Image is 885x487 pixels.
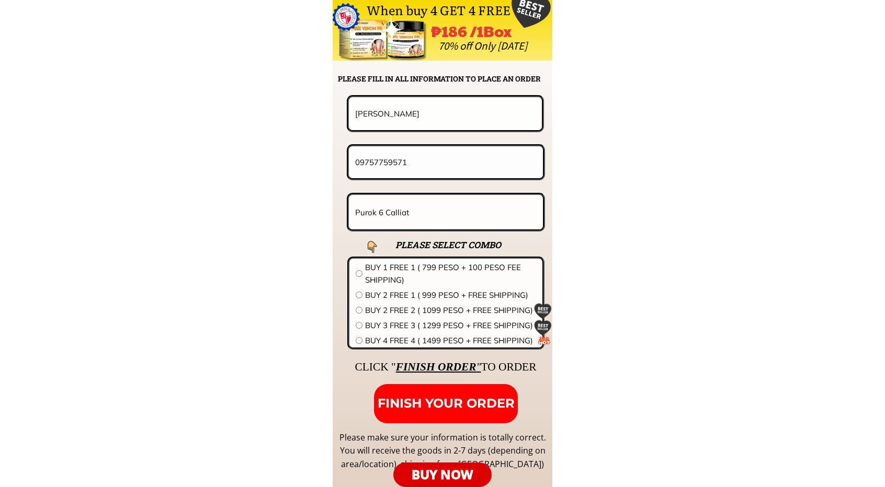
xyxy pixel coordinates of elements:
h2: PLEASE FILL IN ALL INFORMATION TO PLACE AN ORDER [338,73,551,85]
span: BUY 4 FREE 4 ( 1499 PESO + FREE SHIPPING) [365,334,536,347]
span: BUY 2 FREE 2 ( 1099 PESO + FREE SHIPPING) [365,304,536,317]
span: BUY 3 FREE 3 ( 1299 PESO + FREE SHIPPING) [365,319,536,332]
div: 70% off Only [DATE] [438,37,761,55]
span: BUY 2 FREE 1 ( 999 PESO + FREE SHIPPING) [365,289,536,302]
div: Please make sure your information is totally correct. You will receive the goods in 2-7 days (dep... [338,431,547,471]
div: ₱186 /1Box [430,18,534,43]
span: FINISH YOUR ORDER [378,396,515,411]
span: BUY 1 FREE 1 ( 799 PESO + 100 PESO FEE SHIPPING) [365,261,536,286]
p: BUY NOW [393,462,492,487]
input: Phone number [353,146,539,178]
input: Address [353,195,539,229]
input: Your name [353,97,538,130]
